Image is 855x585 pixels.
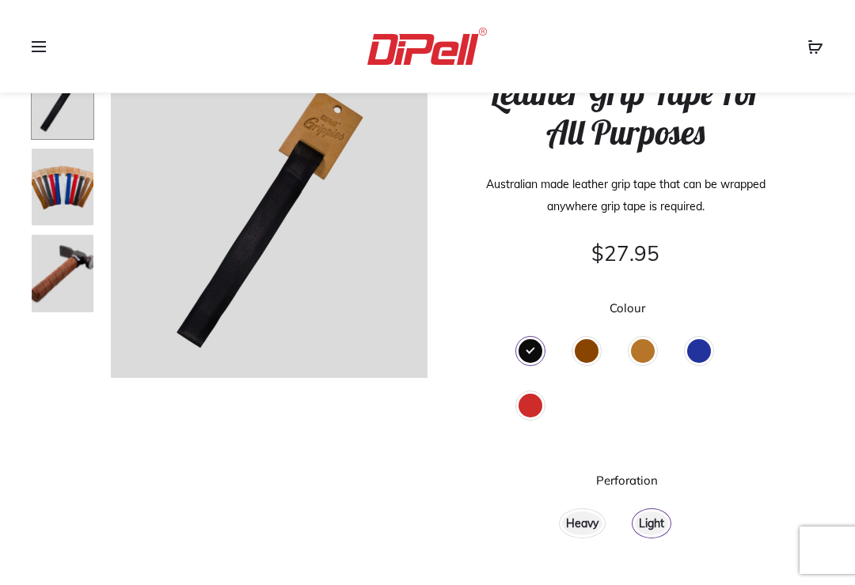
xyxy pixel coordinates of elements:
[591,240,659,266] bdi: 27.95
[31,61,94,140] img: Dipell-General-Purpose-Black-80x100.jpg
[31,234,94,313] img: Dipell-Upgrades-BandSample-153-Paul-Osta-80x100.jpg
[467,173,784,217] p: Australian made leather grip tape that can be wrapped anywhere grip tape is required.
[31,148,94,227] img: Dipell-General-Purpose-Mix-80x100.jpg
[467,74,784,153] h1: Leather Grip Tape For All Purposes
[591,240,604,266] span: $
[596,474,658,486] label: Perforation
[610,302,645,314] label: Colour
